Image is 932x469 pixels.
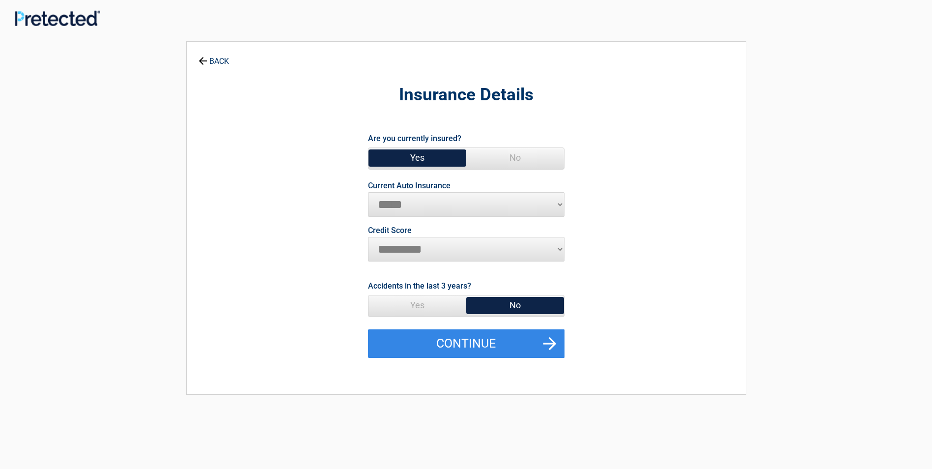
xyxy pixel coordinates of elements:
[368,182,451,190] label: Current Auto Insurance
[368,279,471,293] label: Accidents in the last 3 years?
[241,84,692,107] h2: Insurance Details
[466,148,564,168] span: No
[368,329,565,358] button: Continue
[15,10,100,26] img: Main Logo
[368,148,466,168] span: Yes
[368,295,466,315] span: Yes
[368,227,412,234] label: Credit Score
[368,132,461,145] label: Are you currently insured?
[197,48,231,65] a: BACK
[466,295,564,315] span: No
